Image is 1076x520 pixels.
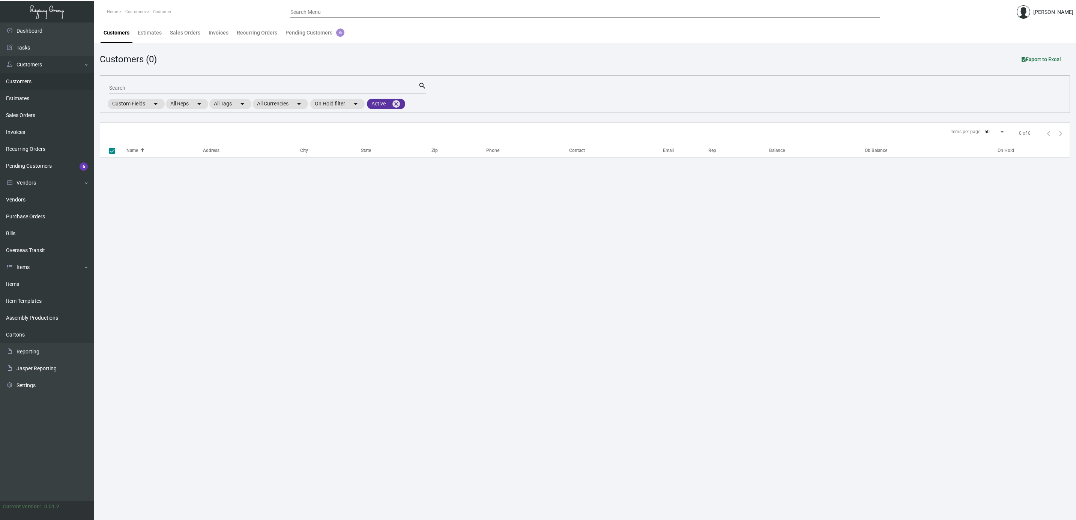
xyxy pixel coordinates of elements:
[100,53,157,66] div: Customers (0)
[1022,56,1061,62] span: Export to Excel
[361,147,431,154] div: State
[151,99,160,108] mat-icon: arrow_drop_down
[310,99,365,109] mat-chip: On Hold filter
[569,147,585,154] div: Contact
[663,144,708,157] th: Email
[769,147,785,154] div: Balance
[1033,8,1073,16] div: [PERSON_NAME]
[1019,130,1031,137] div: 0 of 0
[209,99,251,109] mat-chip: All Tags
[1043,127,1055,139] button: Previous page
[126,147,203,154] div: Name
[431,147,438,154] div: Zip
[1016,53,1067,66] button: Export to Excel
[418,81,426,90] mat-icon: search
[107,9,118,14] span: Home
[104,29,129,37] div: Customers
[300,147,361,154] div: City
[295,99,304,108] mat-icon: arrow_drop_down
[286,29,344,37] div: Pending Customers
[998,144,1066,157] th: On Hold
[170,29,200,37] div: Sales Orders
[984,129,1005,135] mat-select: Items per page:
[486,147,499,154] div: Phone
[431,147,486,154] div: Zip
[108,99,165,109] mat-chip: Custom Fields
[367,99,405,109] mat-chip: Active
[708,147,769,154] div: Rep
[865,147,887,154] div: Qb Balance
[153,9,171,14] span: Customer
[209,29,228,37] div: Invoices
[1017,5,1030,19] img: admin@bootstrapmaster.com
[238,99,247,108] mat-icon: arrow_drop_down
[769,147,863,154] div: Balance
[300,147,308,154] div: City
[950,128,981,135] div: Items per page:
[984,129,990,134] span: 50
[351,99,360,108] mat-icon: arrow_drop_down
[252,99,308,109] mat-chip: All Currencies
[195,99,204,108] mat-icon: arrow_drop_down
[237,29,277,37] div: Recurring Orders
[708,147,716,154] div: Rep
[3,503,41,511] div: Current version:
[361,147,371,154] div: State
[126,147,138,154] div: Name
[138,29,162,37] div: Estimates
[203,147,219,154] div: Address
[203,147,300,154] div: Address
[865,147,996,154] div: Qb Balance
[125,9,146,14] span: Customers
[166,99,208,109] mat-chip: All Reps
[1055,127,1067,139] button: Next page
[44,503,59,511] div: 0.51.2
[569,147,663,154] div: Contact
[486,147,569,154] div: Phone
[392,99,401,108] mat-icon: cancel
